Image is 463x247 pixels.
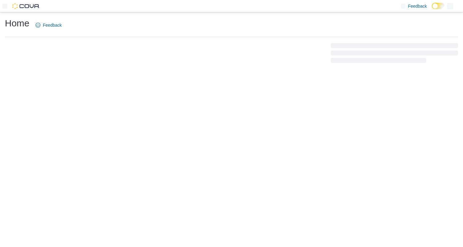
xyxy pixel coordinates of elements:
[5,17,29,29] h1: Home
[43,22,62,28] span: Feedback
[331,44,458,64] span: Loading
[432,3,445,9] input: Dark Mode
[33,19,64,31] a: Feedback
[12,3,40,9] img: Cova
[408,3,427,9] span: Feedback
